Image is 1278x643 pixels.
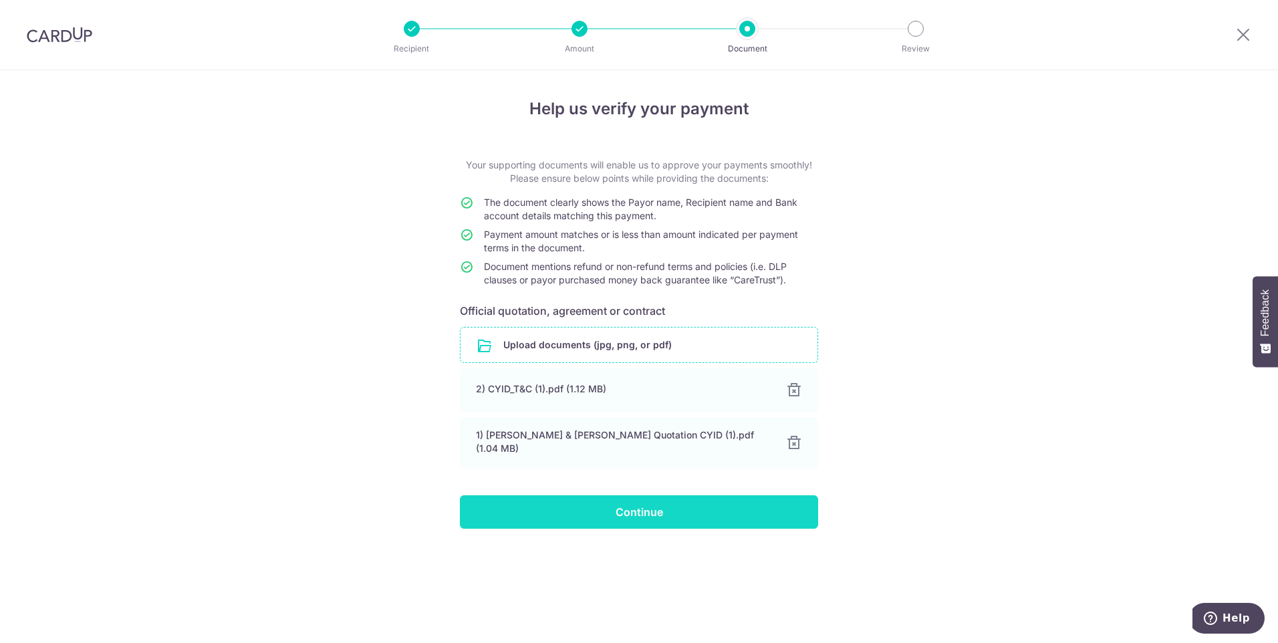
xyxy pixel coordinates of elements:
[484,197,797,221] span: The document clearly shows the Payor name, Recipient name and Bank account details matching this ...
[1259,289,1271,336] span: Feedback
[1253,276,1278,367] button: Feedback - Show survey
[460,303,818,319] h6: Official quotation, agreement or contract
[484,229,798,253] span: Payment amount matches or is less than amount indicated per payment terms in the document.
[484,261,787,285] span: Document mentions refund or non-refund terms and policies (i.e. DLP clauses or payor purchased mo...
[476,382,770,396] div: 2) CYID_T&C (1).pdf (1.12 MB)
[866,42,965,55] p: Review
[460,327,818,363] div: Upload documents (jpg, png, or pdf)
[362,42,461,55] p: Recipient
[476,428,770,455] div: 1) [PERSON_NAME] & [PERSON_NAME] Quotation CYID (1).pdf (1.04 MB)
[27,27,92,43] img: CardUp
[460,97,818,121] h4: Help us verify your payment
[460,495,818,529] input: Continue
[1192,603,1265,636] iframe: Opens a widget where you can find more information
[698,42,797,55] p: Document
[530,42,629,55] p: Amount
[460,158,818,185] p: Your supporting documents will enable us to approve your payments smoothly! Please ensure below p...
